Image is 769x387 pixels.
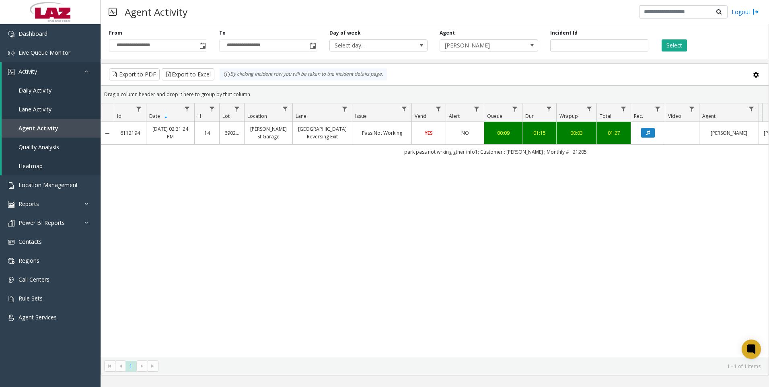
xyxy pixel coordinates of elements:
[19,105,51,113] span: Lane Activity
[219,29,226,37] label: To
[600,113,611,119] span: Total
[220,68,387,80] div: By clicking Incident row you will be taken to the incident details page.
[357,129,407,137] a: Pass Not Working
[471,103,482,114] a: Alert Filter Menu
[732,8,759,16] a: Logout
[451,129,479,137] a: NO
[550,29,578,37] label: Incident Id
[182,103,193,114] a: Date Filter Menu
[163,363,761,370] kendo-pager-info: 1 - 1 of 1 items
[222,113,230,119] span: Lot
[125,361,136,372] span: Page 1
[121,2,191,22] h3: Agent Activity
[101,130,114,137] a: Collapse Details
[634,113,643,119] span: Rec.
[109,2,117,22] img: pageIcon
[510,103,520,114] a: Queue Filter Menu
[109,29,122,37] label: From
[298,125,347,140] a: [GEOGRAPHIC_DATA] Reversing Exit
[489,129,517,137] a: 00:09
[417,129,441,137] a: YES
[2,156,101,175] a: Heatmap
[8,258,14,264] img: 'icon'
[399,103,410,114] a: Issue Filter Menu
[753,8,759,16] img: logout
[487,113,502,119] span: Queue
[330,40,408,51] span: Select day...
[19,181,78,189] span: Location Management
[247,113,267,119] span: Location
[117,113,121,119] span: Id
[224,71,230,78] img: infoIcon.svg
[2,62,101,81] a: Activity
[425,130,433,136] span: YES
[433,103,444,114] a: Vend Filter Menu
[149,113,160,119] span: Date
[8,239,14,245] img: 'icon'
[8,296,14,302] img: 'icon'
[19,30,47,37] span: Dashboard
[308,40,317,51] span: Toggle popup
[687,103,697,114] a: Video Filter Menu
[652,103,663,114] a: Rec. Filter Menu
[280,103,291,114] a: Location Filter Menu
[19,124,58,132] span: Agent Activity
[339,103,350,114] a: Lane Filter Menu
[449,113,460,119] span: Alert
[8,201,14,208] img: 'icon'
[134,103,144,114] a: Id Filter Menu
[746,103,757,114] a: Agent Filter Menu
[296,113,306,119] span: Lane
[19,143,59,151] span: Quality Analysis
[19,276,49,283] span: Call Centers
[2,81,101,100] a: Daily Activity
[163,113,169,119] span: Sortable
[355,113,367,119] span: Issue
[8,31,14,37] img: 'icon'
[19,162,43,170] span: Heatmap
[602,129,626,137] a: 01:27
[19,257,39,264] span: Regions
[119,129,141,137] a: 6112194
[198,40,207,51] span: Toggle popup
[2,138,101,156] a: Quality Analysis
[544,103,555,114] a: Dur Filter Menu
[8,69,14,75] img: 'icon'
[101,103,769,357] div: Data table
[19,200,39,208] span: Reports
[8,220,14,226] img: 'icon'
[561,129,592,137] a: 00:03
[525,113,534,119] span: Dur
[584,103,595,114] a: Wrapup Filter Menu
[8,315,14,321] img: 'icon'
[527,129,551,137] a: 01:15
[109,68,160,80] button: Export to PDF
[162,68,214,80] button: Export to Excel
[8,50,14,56] img: 'icon'
[662,39,687,51] button: Select
[668,113,681,119] span: Video
[440,29,455,37] label: Agent
[440,40,518,51] span: [PERSON_NAME]
[2,100,101,119] a: Lane Activity
[19,313,57,321] span: Agent Services
[19,68,37,75] span: Activity
[704,129,754,137] a: [PERSON_NAME]
[8,182,14,189] img: 'icon'
[224,129,239,137] a: 690246
[702,113,716,119] span: Agent
[415,113,426,119] span: Vend
[8,277,14,283] img: 'icon'
[329,29,361,37] label: Day of week
[2,119,101,138] a: Agent Activity
[199,129,214,137] a: 14
[19,49,70,56] span: Live Queue Monitor
[151,125,189,140] a: [DATE] 02:31:24 PM
[232,103,243,114] a: Lot Filter Menu
[19,238,42,245] span: Contacts
[101,87,769,101] div: Drag a column header and drop it here to group by that column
